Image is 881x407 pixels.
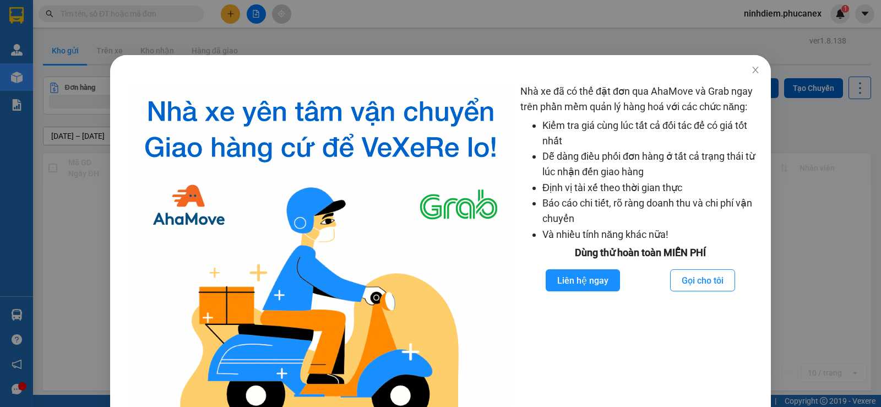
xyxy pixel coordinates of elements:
[670,269,735,291] button: Gọi cho tôi
[542,227,760,242] li: Và nhiều tính năng khác nữa!
[740,55,771,86] button: Close
[751,66,760,74] span: close
[542,180,760,196] li: Định vị tài xế theo thời gian thực
[682,274,724,287] span: Gọi cho tôi
[542,118,760,149] li: Kiểm tra giá cùng lúc tất cả đối tác để có giá tốt nhất
[542,196,760,227] li: Báo cáo chi tiết, rõ ràng doanh thu và chi phí vận chuyển
[542,149,760,180] li: Dễ dàng điều phối đơn hàng ở tất cả trạng thái từ lúc nhận đến giao hàng
[557,274,608,287] span: Liên hệ ngay
[546,269,620,291] button: Liên hệ ngay
[520,245,760,261] div: Dùng thử hoàn toàn MIỄN PHÍ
